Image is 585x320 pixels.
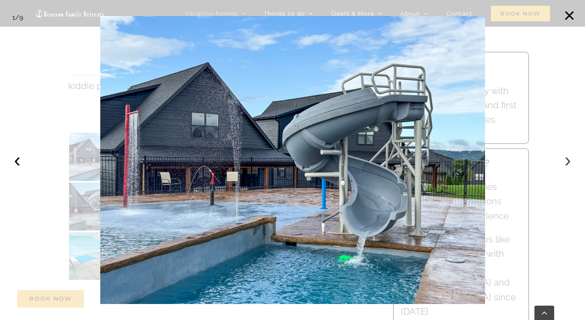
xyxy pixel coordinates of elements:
div: / [12,12,23,23]
button: › [559,151,577,169]
button: ‹ [8,151,26,169]
img: Rocky-Shores-neighborhood-pool-1110-scaled.jpg [100,16,485,304]
span: 9 [19,14,23,21]
button: × [560,7,578,25]
span: 1 [12,14,15,21]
